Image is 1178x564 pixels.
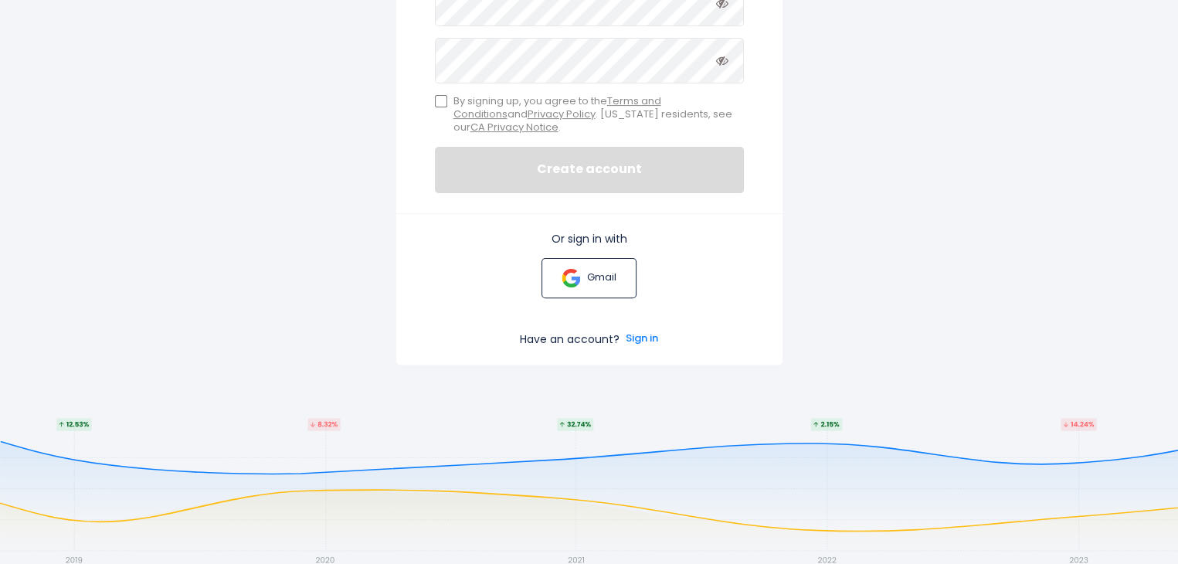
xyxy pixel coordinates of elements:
a: CA Privacy Notice [470,120,558,134]
a: Gmail [541,258,637,298]
p: Have an account? [520,332,620,346]
a: Terms and Conditions [453,93,661,121]
button: Create account [435,147,744,193]
p: Or sign in with [435,232,744,246]
span: By signing up, you agree to the and . [US_STATE] residents, see our . [453,95,744,134]
input: By signing up, you agree to theTerms and ConditionsandPrivacy Policy. [US_STATE] residents, see o... [435,95,447,107]
a: Sign in [626,332,658,346]
p: Gmail [586,271,616,284]
a: Privacy Policy [528,107,596,121]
